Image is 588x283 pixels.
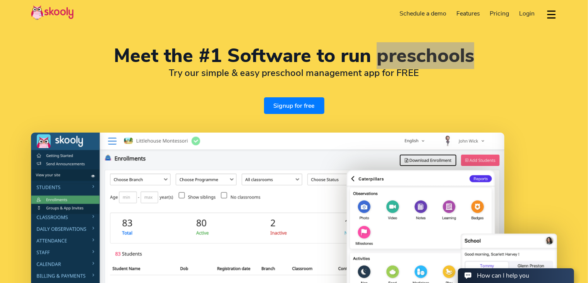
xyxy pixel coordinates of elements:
[395,7,452,20] a: Schedule a demo
[451,7,485,20] a: Features
[519,9,535,18] span: Login
[264,97,324,114] a: Signup for free
[31,47,557,65] h1: Meet the #1 Software to run preschools
[514,7,540,20] a: Login
[490,9,509,18] span: Pricing
[31,5,74,20] img: Skooly
[546,5,557,23] button: dropdown menu
[485,7,514,20] a: Pricing
[31,67,557,79] h2: Try our simple & easy preschool management app for FREE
